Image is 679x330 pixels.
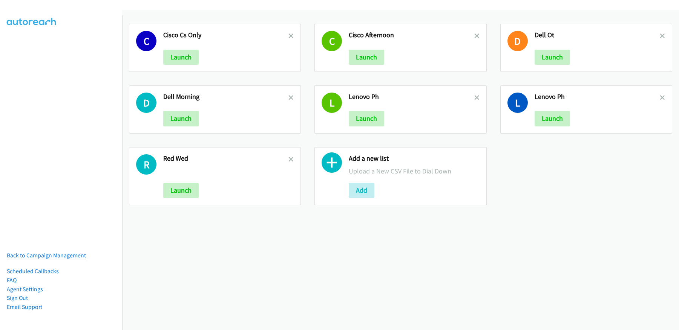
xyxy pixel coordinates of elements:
h1: C [322,31,342,51]
button: Launch [535,111,570,126]
a: Scheduled Callbacks [7,268,59,275]
p: Upload a New CSV File to Dial Down [349,166,479,176]
h2: Dell Morning [163,93,288,101]
button: Launch [163,50,199,65]
button: Launch [349,111,384,126]
a: Email Support [7,303,42,310]
h2: Red Wed [163,154,288,163]
a: Agent Settings [7,286,43,293]
a: Back to Campaign Management [7,252,86,259]
button: Launch [349,50,384,65]
h1: L [322,93,342,113]
h1: D [507,31,528,51]
button: Launch [163,111,199,126]
h2: Add a new list [349,154,479,163]
h2: Lenovo Ph [535,93,660,101]
a: FAQ [7,277,17,284]
h2: Cisco Afternoon [349,31,474,40]
h1: C [136,31,156,51]
button: Add [349,183,374,198]
h2: Cisco Cs Only [163,31,288,40]
button: Launch [535,50,570,65]
h2: Dell Ot [535,31,660,40]
h1: L [507,93,528,113]
h1: R [136,154,156,175]
a: Sign Out [7,294,28,301]
h1: D [136,93,156,113]
h2: Lenovo Ph [349,93,474,101]
button: Launch [163,183,199,198]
